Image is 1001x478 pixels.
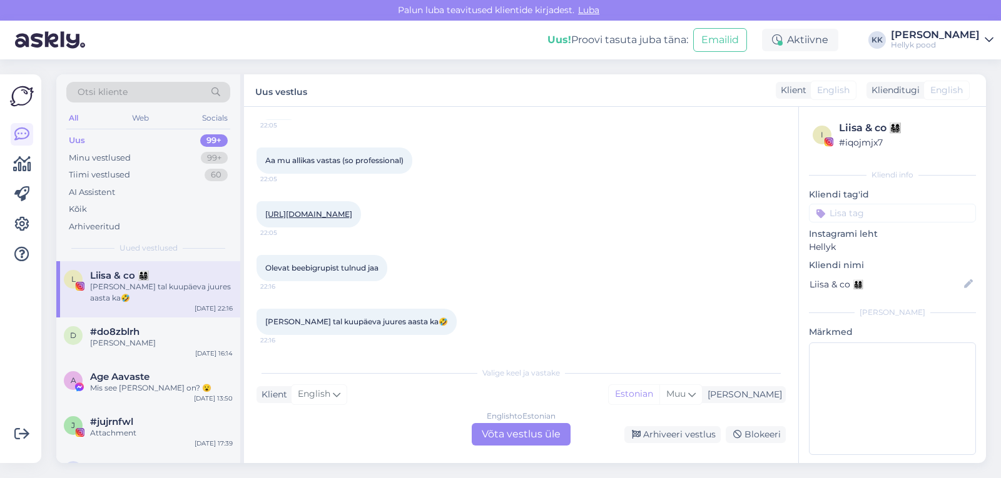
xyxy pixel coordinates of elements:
[10,84,34,108] img: Askly Logo
[891,40,980,50] div: Hellyk pood
[809,188,976,201] p: Kliendi tag'id
[71,376,76,385] span: A
[265,263,379,272] span: Olevat beebigrupist tulnud jaa
[809,241,976,254] p: Hellyk
[71,274,76,284] span: L
[260,282,307,291] span: 22:16
[821,130,823,139] span: i
[90,427,233,439] div: Attachment
[200,134,228,147] div: 99+
[839,121,972,136] div: Liisa & co 👨‍👩‍👧‍👦
[90,281,233,304] div: [PERSON_NAME] tal kuupäeva juures aasta ka🤣
[257,388,287,401] div: Klient
[205,169,228,181] div: 60
[69,221,120,233] div: Arhiveeritud
[265,209,352,219] a: [URL][DOMAIN_NAME]
[130,110,151,126] div: Web
[762,29,838,51] div: Aktiivne
[809,227,976,241] p: Instagrami leht
[195,439,233,448] div: [DATE] 17:39
[809,259,976,272] p: Kliendi nimi
[547,32,688,47] div: Proovi tasuta juba täna:
[71,421,75,430] span: j
[195,304,233,313] div: [DATE] 22:16
[201,152,228,164] div: 99+
[69,203,87,216] div: Kõik
[90,326,140,337] span: #do8zblrh
[809,204,976,222] input: Lisa tag
[78,86,128,99] span: Otsi kliente
[298,387,330,401] span: English
[119,242,178,254] span: Uued vestlused
[624,426,721,443] div: Arhiveeri vestlus
[693,28,747,52] button: Emailid
[609,385,659,404] div: Estonian
[776,84,806,97] div: Klient
[90,416,133,427] span: #jujrnfwl
[255,82,307,99] label: Uus vestlus
[90,371,150,382] span: Age Aavaste
[703,388,782,401] div: [PERSON_NAME]
[194,394,233,403] div: [DATE] 13:50
[90,461,172,472] span: Inga Kubu
[868,31,886,49] div: KK
[891,30,993,50] a: [PERSON_NAME]Hellyk pood
[265,317,448,326] span: [PERSON_NAME] tal kuupäeva juures aasta ka🤣
[70,331,76,340] span: d
[809,326,976,339] p: Märkmed
[69,152,131,164] div: Minu vestlused
[839,136,972,149] div: # iqojmjx7
[260,228,307,237] span: 22:05
[90,337,233,349] div: [PERSON_NAME]
[260,336,307,345] span: 22:16
[810,277,962,291] input: Lisa nimi
[69,186,115,199] div: AI Assistent
[69,169,130,181] div: Tiimi vestlused
[90,382,233,394] div: Mis see [PERSON_NAME] on? 😮
[90,270,150,281] span: Liisa & co 👨‍👩‍👧‍👦
[195,349,233,358] div: [DATE] 16:14
[809,169,976,181] div: Kliendi info
[866,84,920,97] div: Klienditugi
[726,426,786,443] div: Blokeeri
[574,4,603,16] span: Luba
[265,156,404,165] span: Aa mu allikas vastas (so professional)
[260,174,307,184] span: 22:05
[930,84,963,97] span: English
[66,110,81,126] div: All
[809,307,976,318] div: [PERSON_NAME]
[817,84,850,97] span: English
[69,134,85,147] div: Uus
[487,411,556,422] div: English to Estonian
[472,423,571,446] div: Võta vestlus üle
[257,367,786,379] div: Valige keel ja vastake
[200,110,230,126] div: Socials
[666,388,686,399] span: Muu
[547,34,571,46] b: Uus!
[891,30,980,40] div: [PERSON_NAME]
[260,121,307,130] span: 22:05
